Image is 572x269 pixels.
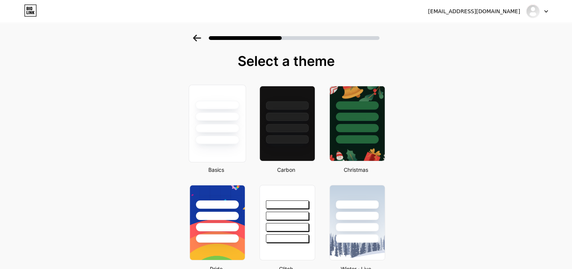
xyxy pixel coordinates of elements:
[187,166,245,174] div: Basics
[327,166,385,174] div: Christmas
[428,8,520,15] div: [EMAIL_ADDRESS][DOMAIN_NAME]
[526,4,540,18] img: keovipdecom
[257,166,315,174] div: Carbon
[187,53,386,69] div: Select a theme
